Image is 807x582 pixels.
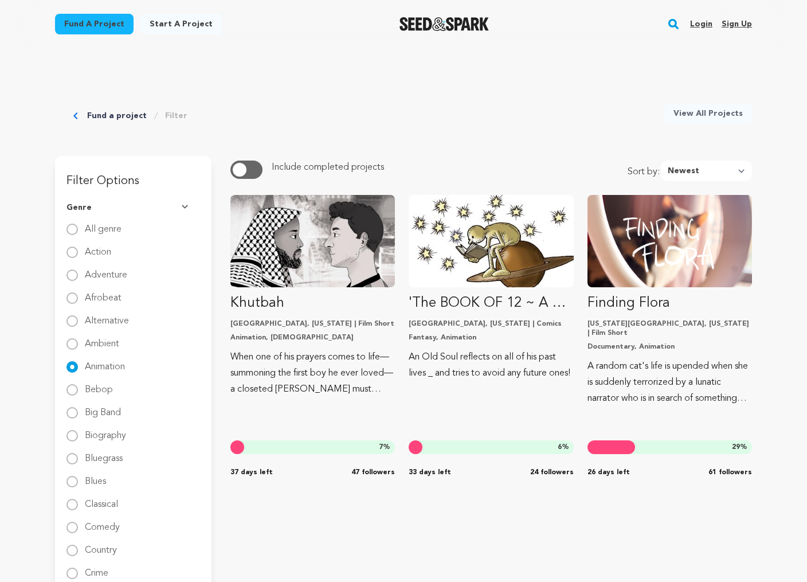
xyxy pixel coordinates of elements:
[587,294,752,313] p: Finding Flora
[722,15,752,33] a: Sign up
[85,307,129,326] label: Alternative
[379,444,383,451] span: 7
[409,333,573,342] p: Fantasy, Animation
[85,261,127,280] label: Adventure
[85,537,117,555] label: Country
[85,239,111,257] label: Action
[351,468,395,477] span: 47 followers
[165,110,187,122] a: Filter
[87,110,147,122] a: Fund a project
[85,399,121,417] label: Big Band
[73,103,187,128] div: Breadcrumb
[409,468,451,477] span: 33 days left
[85,514,120,532] label: Comedy
[230,195,395,397] a: Fund Khutbah
[399,17,489,31] a: Seed&Spark Homepage
[558,444,562,451] span: 6
[530,468,574,477] span: 24 followers
[587,468,630,477] span: 26 days left
[85,216,122,234] label: All genre
[587,195,752,407] a: Fund Finding Flora
[230,294,395,313] p: Khutbah
[379,443,390,452] span: %
[85,445,123,463] label: Bluegrass
[85,353,125,372] label: Animation
[85,284,122,303] label: Afrobeat
[66,193,200,222] button: Genre
[230,468,273,477] span: 37 days left
[55,156,211,193] h3: Filter Options
[85,491,118,509] label: Classical
[409,349,573,381] p: An Old Soul reflects on all of his past lives _ and tries to avoid any future ones!
[409,294,573,313] p: 'The BOOK OF 12 ~ A Memoir of Past Lives'.
[587,358,752,407] p: A random cat's life is upended when she is suddenly terrorized by a lunatic narrator who is in se...
[628,165,661,181] span: Sort by:
[587,342,752,351] p: Documentary, Animation
[732,444,740,451] span: 29
[732,443,747,452] span: %
[230,333,395,342] p: Animation, [DEMOGRAPHIC_DATA]
[272,163,384,172] span: Include completed projects
[587,319,752,338] p: [US_STATE][GEOGRAPHIC_DATA], [US_STATE] | Film Short
[55,14,134,34] a: Fund a project
[230,349,395,397] p: When one of his prayers comes to life—summoning the first boy he ever loved—a closeted [PERSON_NA...
[409,319,573,329] p: [GEOGRAPHIC_DATA], [US_STATE] | Comics
[85,422,126,440] label: Biography
[409,195,573,381] a: Fund &#039;The BOOK OF 12 ~ A Memoir of Past Lives&#039;.
[664,103,752,124] a: View All Projects
[182,205,191,210] img: Seed&Spark Arrow Down Icon
[85,468,106,486] label: Blues
[230,319,395,329] p: [GEOGRAPHIC_DATA], [US_STATE] | Film Short
[140,14,222,34] a: Start a project
[85,560,108,578] label: Crime
[85,330,119,349] label: Ambient
[399,17,489,31] img: Seed&Spark Logo Dark Mode
[558,443,569,452] span: %
[708,468,752,477] span: 61 followers
[690,15,712,33] a: Login
[66,202,92,213] span: Genre
[85,376,113,394] label: Bebop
